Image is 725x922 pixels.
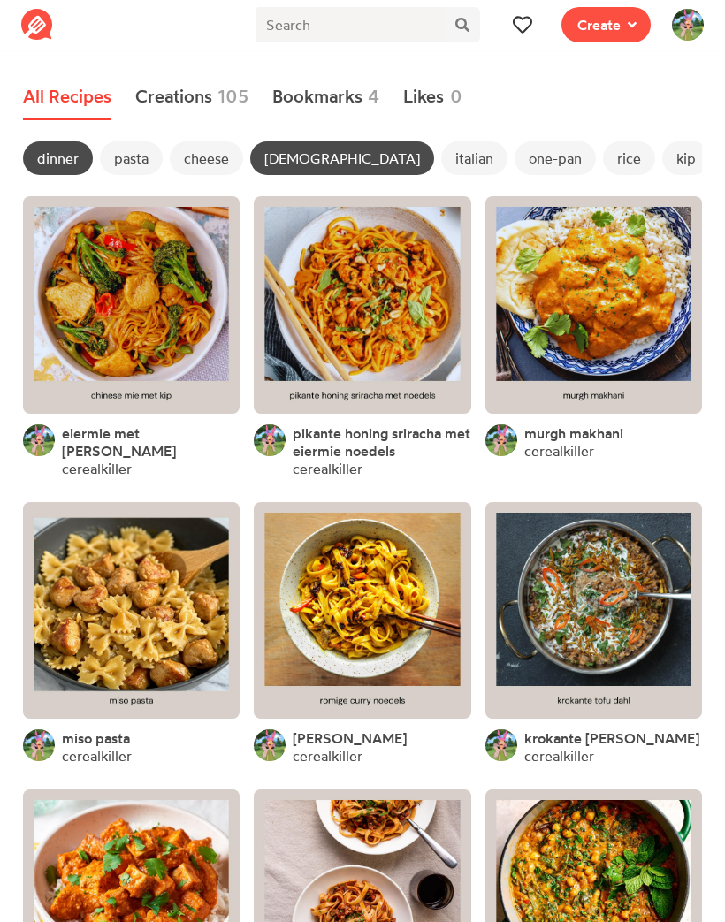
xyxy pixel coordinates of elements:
a: murgh makhani [524,424,623,442]
img: User's avatar [672,9,704,41]
a: eiermie met [PERSON_NAME] [62,424,240,460]
img: User's avatar [485,729,517,761]
a: cerealkiller [524,747,594,765]
img: User's avatar [254,729,286,761]
span: eiermie met [PERSON_NAME] [62,424,176,460]
span: rice [603,141,655,175]
button: Create [561,7,651,42]
a: cerealkiller [524,442,594,460]
a: Bookmarks4 [272,74,380,120]
a: Likes0 [403,74,462,120]
span: 4 [368,83,379,110]
span: [DEMOGRAPHIC_DATA] [250,141,434,175]
img: User's avatar [485,424,517,456]
span: pasta [100,141,163,175]
img: User's avatar [254,424,286,456]
a: cerealkiller [293,747,362,765]
span: Create [577,14,621,35]
span: italian [441,141,507,175]
a: miso pasta [62,729,130,747]
span: dinner [23,141,93,175]
a: Creations105 [135,74,249,120]
span: 105 [217,83,248,110]
a: cerealkiller [293,460,362,477]
a: All Recipes [23,74,111,120]
img: Reciplate [21,9,53,41]
a: [PERSON_NAME] [293,729,407,747]
span: kip [662,141,710,175]
input: Search [256,7,444,42]
img: User's avatar [23,729,55,761]
a: cerealkiller [62,460,132,477]
span: cheese [170,141,243,175]
a: cerealkiller [62,747,132,765]
img: User's avatar [23,424,55,456]
span: one-pan [515,141,596,175]
span: 0 [450,83,462,110]
a: krokante [PERSON_NAME] [524,729,699,747]
a: pikante honing sriracha met eiermie noedels [293,424,470,460]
